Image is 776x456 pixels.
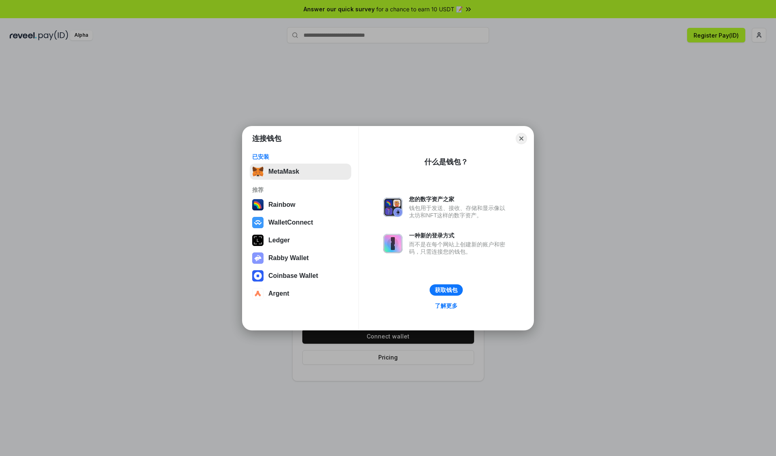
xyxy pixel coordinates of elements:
[252,186,349,193] div: 推荐
[252,270,264,282] img: svg+xml,%3Csvg%20width%3D%2228%22%20height%3D%2228%22%20viewBox%3D%220%200%2028%2028%22%20fill%3D...
[383,234,403,253] img: svg+xml,%3Csvg%20xmlns%3D%22http%3A%2F%2Fwww.w3.org%2F2000%2Fsvg%22%20fill%3D%22none%22%20viewBox...
[252,252,264,264] img: svg+xml,%3Csvg%20xmlns%3D%22http%3A%2F%2Fwww.w3.org%2F2000%2Fsvg%22%20fill%3D%22none%22%20viewBox...
[252,235,264,246] img: svg+xml,%3Csvg%20xmlns%3D%22http%3A%2F%2Fwww.w3.org%2F2000%2Fsvg%22%20width%3D%2228%22%20height%3...
[435,302,458,309] div: 了解更多
[409,195,509,203] div: 您的数字资产之家
[252,217,264,228] img: svg+xml,%3Csvg%20width%3D%2228%22%20height%3D%2228%22%20viewBox%3D%220%200%2028%2028%22%20fill%3D...
[250,232,351,248] button: Ledger
[383,198,403,217] img: svg+xml,%3Csvg%20xmlns%3D%22http%3A%2F%2Fwww.w3.org%2F2000%2Fsvg%22%20fill%3D%22none%22%20viewBox...
[252,153,349,160] div: 已安装
[409,232,509,239] div: 一种新的登录方式
[435,286,458,294] div: 获取钱包
[424,157,468,167] div: 什么是钱包？
[268,201,295,208] div: Rainbow
[250,214,351,231] button: WalletConnect
[250,250,351,266] button: Rabby Wallet
[268,219,313,226] div: WalletConnect
[268,290,289,297] div: Argent
[250,268,351,284] button: Coinbase Wallet
[430,284,463,296] button: 获取钱包
[250,286,351,302] button: Argent
[409,204,509,219] div: 钱包用于发送、接收、存储和显示像以太坊和NFT这样的数字资产。
[430,300,462,311] a: 了解更多
[252,199,264,210] img: svg+xml,%3Csvg%20width%3D%22120%22%20height%3D%22120%22%20viewBox%3D%220%200%20120%20120%22%20fil...
[250,164,351,180] button: MetaMask
[268,237,290,244] div: Ledger
[516,133,527,144] button: Close
[252,134,281,143] h1: 连接钱包
[268,168,299,175] div: MetaMask
[409,241,509,255] div: 而不是在每个网站上创建新的账户和密码，只需连接您的钱包。
[252,166,264,177] img: svg+xml,%3Csvg%20fill%3D%22none%22%20height%3D%2233%22%20viewBox%3D%220%200%2035%2033%22%20width%...
[268,272,318,279] div: Coinbase Wallet
[250,197,351,213] button: Rainbow
[252,288,264,299] img: svg+xml,%3Csvg%20width%3D%2228%22%20height%3D%2228%22%20viewBox%3D%220%200%2028%2028%22%20fill%3D...
[268,254,309,262] div: Rabby Wallet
